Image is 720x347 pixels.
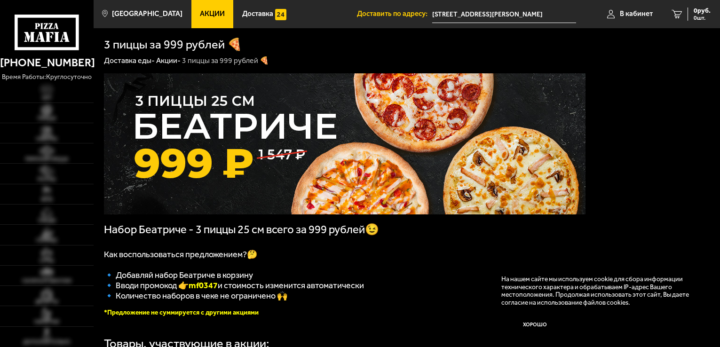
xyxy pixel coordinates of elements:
span: 🔹 Количество наборов в чеке не ограничено 🙌 [104,291,287,301]
img: 15daf4d41897b9f0e9f617042186c801.svg [275,9,286,20]
p: На нашем сайте мы используем cookie для сбора информации технического характера и обрабатываем IP... [501,275,696,306]
span: улица Котина, 7к1 [432,6,576,23]
span: 0 шт. [694,15,711,21]
span: Как воспользоваться предложением?🤔 [104,249,257,260]
span: 🔹 Вводи промокод 👉 и стоимость изменится автоматически [104,280,364,291]
a: Доставка еды- [104,56,155,65]
span: Акции [200,10,225,17]
span: [GEOGRAPHIC_DATA] [112,10,182,17]
div: 3 пиццы за 999 рублей 🍕 [182,56,269,66]
b: mf0347 [189,280,218,291]
span: В кабинет [620,10,653,17]
span: 0 руб. [694,8,711,14]
h1: 3 пиццы за 999 рублей 🍕 [104,39,242,51]
img: 1024x1024 [104,73,585,214]
span: Доставка [242,10,273,17]
span: Доставить по адресу: [357,10,432,17]
span: Набор Беатриче - 3 пиццы 25 см всего за 999 рублей😉 [104,223,379,236]
button: Хорошо [501,314,569,336]
input: Ваш адрес доставки [432,6,576,23]
font: *Предложение не суммируется с другими акциями [104,308,259,316]
a: Акции- [156,56,181,65]
span: 🔹 Добавляй набор Беатриче в корзину [104,270,253,280]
